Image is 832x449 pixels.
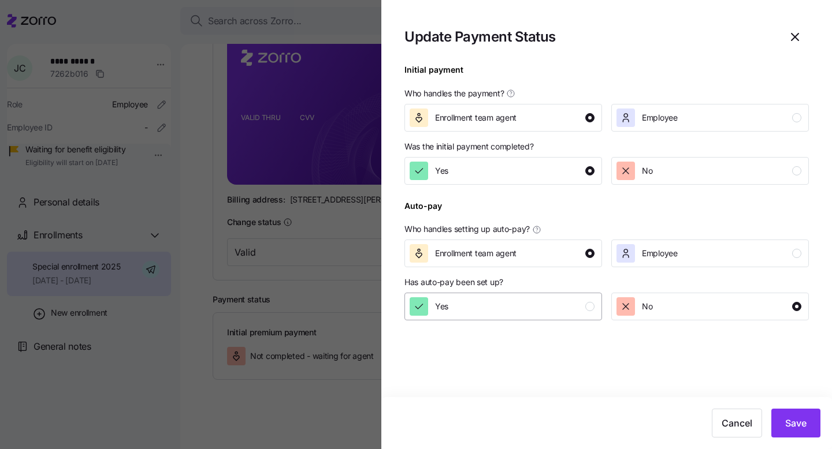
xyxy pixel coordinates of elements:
span: Was the initial payment completed? [404,141,533,152]
span: Yes [435,165,448,177]
span: Yes [435,301,448,312]
div: Initial payment [404,63,463,85]
h1: Update Payment Status [404,28,556,46]
span: Cancel [722,416,752,430]
button: Save [771,409,820,437]
button: Cancel [712,409,762,437]
div: Auto-pay [404,200,442,222]
span: Has auto-pay been set up? [404,276,503,288]
span: Who handles setting up auto-pay? [404,223,530,235]
span: Employee [642,112,678,124]
span: Employee [642,248,678,259]
span: No [642,301,652,312]
span: Who handles the payment? [404,88,504,99]
span: Enrollment team agent [435,248,517,259]
span: Enrollment team agent [435,112,517,124]
span: No [642,165,652,177]
span: Save [785,416,807,430]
